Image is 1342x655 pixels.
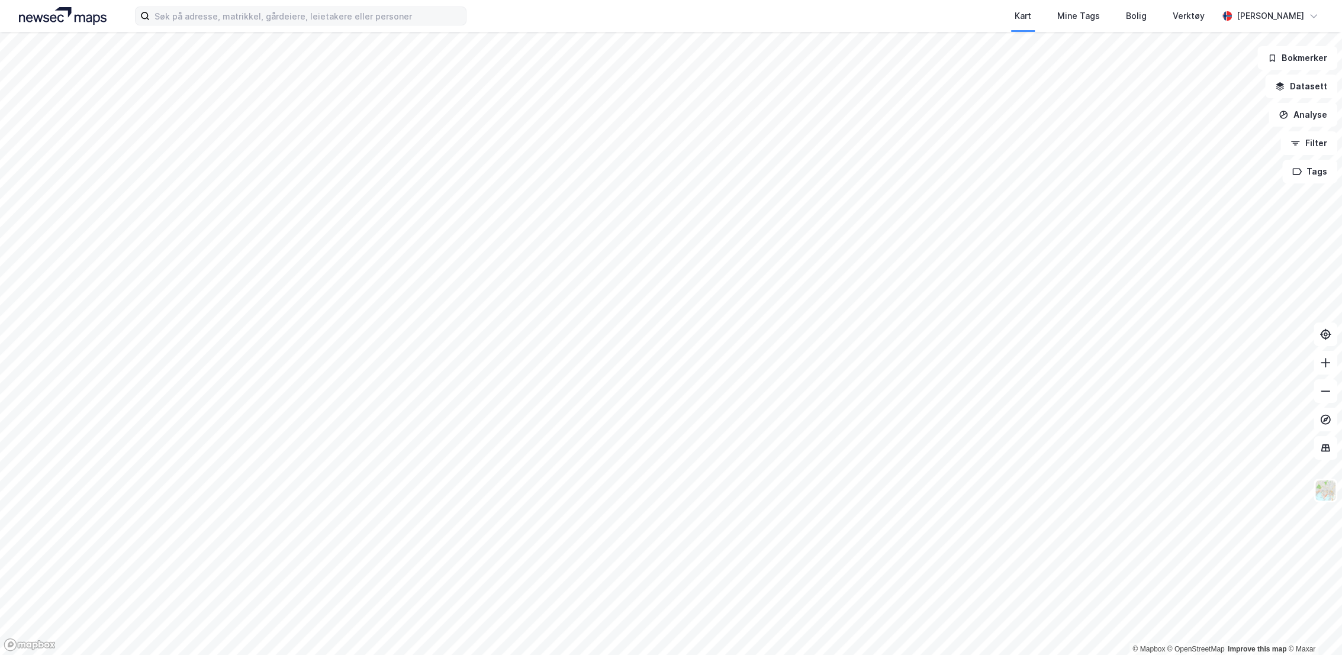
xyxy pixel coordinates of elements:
div: Bolig [1126,9,1147,23]
button: Analyse [1269,103,1337,127]
a: OpenStreetMap [1167,645,1225,653]
div: Mine Tags [1057,9,1100,23]
img: logo.a4113a55bc3d86da70a041830d287a7e.svg [19,7,107,25]
input: Søk på adresse, matrikkel, gårdeiere, leietakere eller personer [150,7,466,25]
div: Kontrollprogram for chat [1283,598,1342,655]
div: Verktøy [1173,9,1205,23]
button: Bokmerker [1257,46,1337,70]
iframe: Chat Widget [1283,598,1342,655]
button: Tags [1282,160,1337,183]
button: Filter [1280,131,1337,155]
button: Datasett [1265,75,1337,98]
a: Mapbox homepage [4,638,56,651]
div: [PERSON_NAME] [1237,9,1304,23]
div: Kart [1015,9,1031,23]
a: Improve this map [1228,645,1286,653]
img: Z [1314,479,1337,502]
a: Mapbox [1132,645,1165,653]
